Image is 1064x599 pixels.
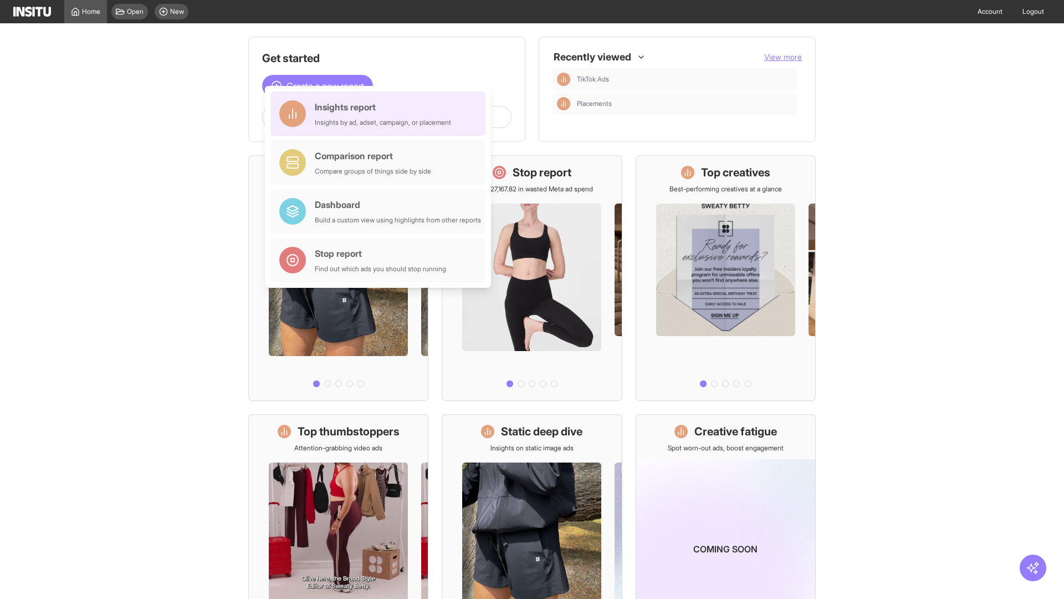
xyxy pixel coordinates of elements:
div: Insights by ad, adset, campaign, or placement [315,118,451,127]
div: Insights report [315,100,451,114]
span: Open [127,7,144,16]
button: Create a new report [262,75,373,97]
div: Find out which ads you should stop running [315,265,446,273]
p: Attention-grabbing video ads [294,444,382,453]
span: Placements [577,99,793,108]
span: Home [82,7,100,16]
span: Create a new report [287,79,364,93]
button: View more [764,52,802,63]
span: View more [764,52,802,62]
h1: Top creatives [701,165,770,180]
div: Stop report [315,247,446,260]
img: Logo [13,7,51,17]
div: Insights [557,73,570,86]
a: Top creativesBest-performing creatives at a glance [636,155,816,401]
div: Dashboard [315,198,481,211]
span: TikTok Ads [577,75,609,84]
div: Comparison report [315,149,431,163]
h1: Static deep dive [501,424,582,439]
p: Best-performing creatives at a glance [669,185,782,194]
a: Stop reportSave £27,167.82 in wasted Meta ad spend [442,155,622,401]
span: TikTok Ads [577,75,793,84]
div: Compare groups of things side by side [315,167,431,176]
p: Save £27,167.82 in wasted Meta ad spend [470,185,593,194]
span: New [170,7,184,16]
h1: Top thumbstoppers [298,424,400,439]
h1: Get started [262,50,511,66]
span: Placements [577,99,612,108]
a: What's live nowSee all active ads instantly [248,155,428,401]
p: Insights on static image ads [490,444,574,453]
div: Build a custom view using highlights from other reports [315,216,481,225]
h1: Stop report [513,165,571,180]
div: Insights [557,97,570,110]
